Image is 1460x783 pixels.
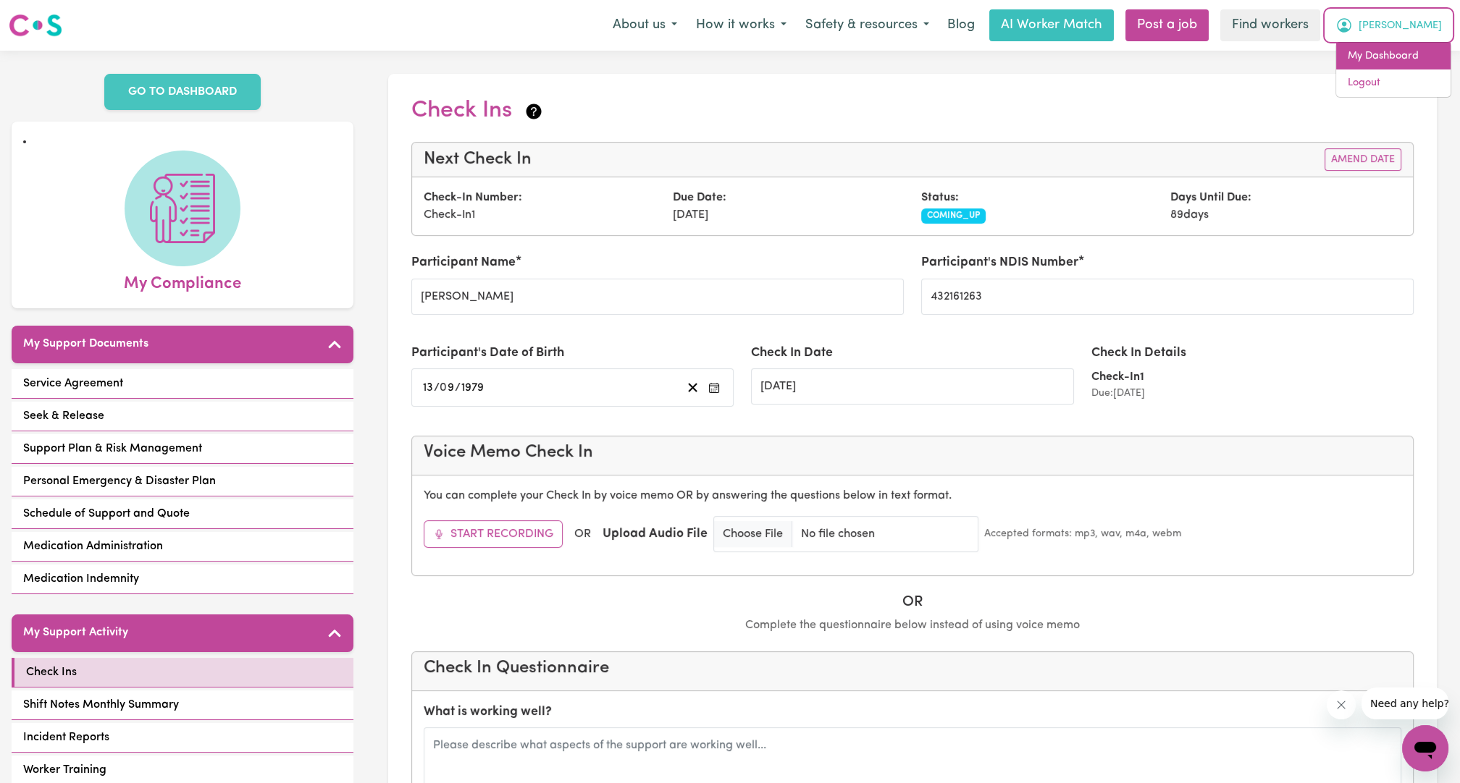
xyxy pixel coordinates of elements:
label: What is working well? [424,703,552,721]
a: Personal Emergency & Disaster Plan [12,467,353,496]
iframe: Message from company [1362,687,1448,719]
span: Shift Notes Monthly Summary [23,696,179,714]
a: Blog [939,9,983,41]
a: Seek & Release [12,402,353,431]
strong: Days Until Due: [1170,192,1251,203]
span: Personal Emergency & Disaster Plan [23,473,216,490]
span: / [434,381,440,394]
button: Safety & resources [796,10,939,41]
a: Find workers [1220,9,1320,41]
button: Start Recording [424,520,563,548]
a: My Compliance [23,151,342,297]
span: Need any help? [9,10,88,22]
span: Seek & Release [23,407,104,425]
h4: Next Check In [424,149,532,170]
a: Service Agreement [12,369,353,399]
iframe: Close message [1327,690,1356,719]
span: Schedule of Support and Quote [23,505,190,522]
a: Support Plan & Risk Management [12,434,353,464]
strong: Check-In 1 [1091,371,1144,383]
a: Medication Indemnity [12,564,353,594]
p: You can complete your Check In by voice memo OR by answering the questions below in text format. [424,487,1401,504]
strong: Status: [921,192,959,203]
input: ---- [461,378,485,397]
span: [PERSON_NAME] [1359,18,1442,34]
input: -- [440,378,455,397]
button: My Support Documents [12,326,353,363]
small: Accepted formats: mp3, wav, m4a, webm [984,526,1181,541]
span: / [455,381,461,394]
div: [DATE] [664,189,913,224]
h4: Check In Questionnaire [424,658,1401,679]
span: Check Ins [26,664,77,681]
span: Medication Administration [23,538,163,555]
a: My Dashboard [1336,43,1451,70]
a: AI Worker Match [989,9,1114,41]
h5: OR [411,593,1414,611]
button: How it works [687,10,796,41]
strong: Check-In Number: [424,192,522,203]
label: Participant's Date of Birth [411,344,564,363]
button: About us [603,10,687,41]
label: Check In Date [751,344,833,363]
h5: My Support Documents [23,337,148,351]
a: Medication Administration [12,532,353,562]
span: OR [574,525,591,543]
button: My Support Activity [12,614,353,652]
span: COMING_UP [921,208,986,223]
div: Due: [DATE] [1091,386,1414,401]
span: Service Agreement [23,375,123,392]
iframe: Button to launch messaging window [1402,725,1448,771]
a: Shift Notes Monthly Summary [12,690,353,720]
span: Worker Training [23,761,106,779]
label: Participant Name [411,253,516,272]
p: Complete the questionnaire below instead of using voice memo [411,617,1414,634]
label: Participant's NDIS Number [921,253,1078,272]
a: Incident Reports [12,723,353,753]
span: Medication Indemnity [23,570,139,588]
a: Post a job [1125,9,1209,41]
strong: Due Date: [673,192,726,203]
h4: Voice Memo Check In [424,442,1401,463]
label: Check In Details [1091,344,1186,363]
a: Logout [1336,69,1451,97]
button: Amend Date [1325,148,1401,171]
a: Careseekers logo [9,9,62,42]
h2: Check Ins [411,97,544,124]
label: Upload Audio File [603,525,708,543]
a: Schedule of Support and Quote [12,499,353,529]
a: GO TO DASHBOARD [104,74,261,110]
img: Careseekers logo [9,12,62,38]
h5: My Support Activity [23,626,128,640]
span: Incident Reports [23,729,109,746]
div: Check-In 1 [415,189,664,224]
span: My Compliance [124,266,241,297]
span: 0 [440,382,447,394]
div: My Account [1335,42,1451,98]
a: Check Ins [12,658,353,687]
span: Support Plan & Risk Management [23,440,202,457]
div: 89 days [1162,189,1411,224]
input: -- [422,378,434,397]
button: My Account [1326,10,1451,41]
